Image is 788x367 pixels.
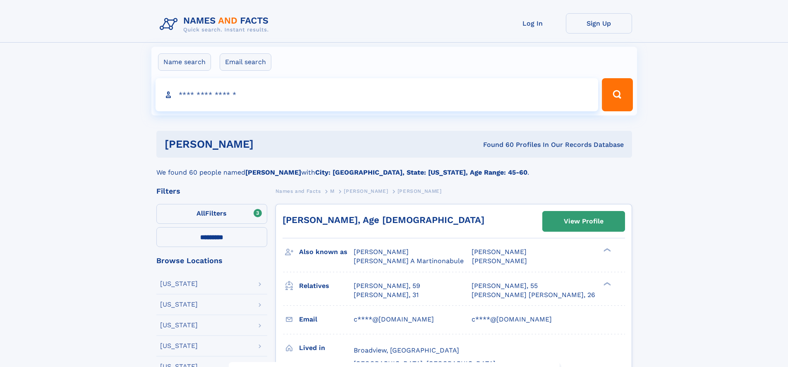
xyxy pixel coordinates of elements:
[368,140,624,149] div: Found 60 Profiles In Our Records Database
[601,281,611,286] div: ❯
[344,188,388,194] span: [PERSON_NAME]
[156,13,275,36] img: Logo Names and Facts
[472,257,527,265] span: [PERSON_NAME]
[160,343,198,349] div: [US_STATE]
[160,322,198,329] div: [US_STATE]
[160,301,198,308] div: [US_STATE]
[472,248,527,256] span: [PERSON_NAME]
[165,139,369,149] h1: [PERSON_NAME]
[299,312,354,326] h3: Email
[354,257,464,265] span: [PERSON_NAME] A Martinonabule
[543,211,625,231] a: View Profile
[299,245,354,259] h3: Also known as
[160,281,198,287] div: [US_STATE]
[156,158,632,178] div: We found 60 people named with .
[275,186,321,196] a: Names and Facts
[344,186,388,196] a: [PERSON_NAME]
[601,247,611,253] div: ❯
[602,78,632,111] button: Search Button
[156,78,599,111] input: search input
[315,168,527,176] b: City: [GEOGRAPHIC_DATA], State: [US_STATE], Age Range: 45-60
[472,281,538,290] a: [PERSON_NAME], 55
[564,212,604,231] div: View Profile
[330,188,335,194] span: M
[299,341,354,355] h3: Lived in
[299,279,354,293] h3: Relatives
[330,186,335,196] a: M
[354,346,459,354] span: Broadview, [GEOGRAPHIC_DATA]
[354,248,409,256] span: [PERSON_NAME]
[283,215,484,225] a: [PERSON_NAME], Age [DEMOGRAPHIC_DATA]
[472,290,595,300] a: [PERSON_NAME] [PERSON_NAME], 26
[500,13,566,34] a: Log In
[245,168,301,176] b: [PERSON_NAME]
[156,187,267,195] div: Filters
[354,281,420,290] a: [PERSON_NAME], 59
[220,53,271,71] label: Email search
[158,53,211,71] label: Name search
[354,290,419,300] a: [PERSON_NAME], 31
[398,188,442,194] span: [PERSON_NAME]
[196,209,205,217] span: All
[156,257,267,264] div: Browse Locations
[156,204,267,224] label: Filters
[566,13,632,34] a: Sign Up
